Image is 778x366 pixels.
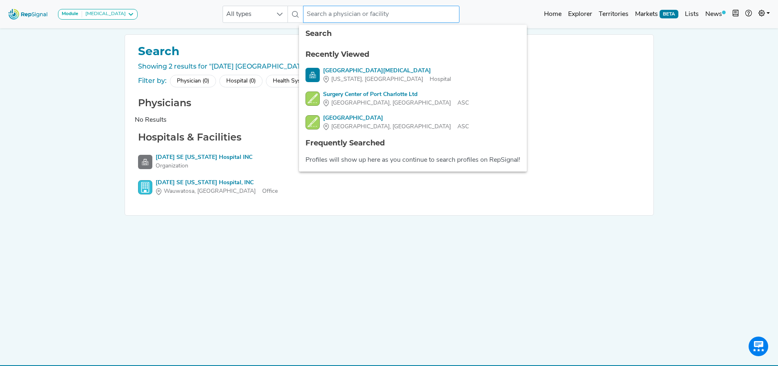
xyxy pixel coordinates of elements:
[305,138,520,149] div: Frequently Searched
[82,11,126,18] div: [MEDICAL_DATA]
[305,90,520,107] a: Surgery Center of Port Charlotte Ltd[GEOGRAPHIC_DATA], [GEOGRAPHIC_DATA]ASC
[156,153,252,162] div: [DATE] SE [US_STATE] Hospital INC
[305,115,320,129] img: ASC Search Icon
[303,6,459,23] input: Search a physician or facility
[156,187,278,196] div: Office
[660,10,678,18] span: BETA
[138,153,640,170] a: [DATE] SE [US_STATE] Hospital INCOrganization
[305,91,320,106] img: ASC Search Icon
[138,179,640,196] a: [DATE] SE [US_STATE] Hospital, INCWauwatosa, [GEOGRAPHIC_DATA]Office
[305,68,320,82] img: Hospital Search Icon
[331,99,451,107] span: [GEOGRAPHIC_DATA], [GEOGRAPHIC_DATA]
[299,87,527,111] li: Surgery Center of Port Charlotte Ltd
[156,179,278,187] div: [DATE] SE [US_STATE] Hospital, INC
[219,75,263,87] div: Hospital (0)
[323,90,469,99] div: Surgery Center of Port Charlotte Ltd
[138,76,167,86] div: Filter by:
[135,115,644,125] div: No Results
[305,29,332,38] span: Search
[223,6,272,22] span: All types
[135,45,644,58] h1: Search
[305,49,520,60] div: Recently Viewed
[135,62,644,71] div: Showing 2 results for "[DATE] [GEOGRAPHIC_DATA][US_STATE]"
[58,9,138,20] button: Module[MEDICAL_DATA]
[331,75,423,84] span: [US_STATE], [GEOGRAPHIC_DATA]
[299,63,527,87] li: Memorial Sloan Kettering Cancer Center
[632,6,682,22] a: MarketsBETA
[541,6,565,22] a: Home
[62,11,78,16] strong: Module
[682,6,702,22] a: Lists
[299,111,527,134] li: Brooklyn Surgery Center
[170,75,216,87] div: Physician (0)
[323,114,469,123] div: [GEOGRAPHIC_DATA]
[331,123,451,131] span: [GEOGRAPHIC_DATA], [GEOGRAPHIC_DATA]
[164,187,256,196] span: Wauwatosa, [GEOGRAPHIC_DATA]
[729,6,742,22] button: Intel Book
[323,123,469,131] div: ASC
[305,114,520,131] a: [GEOGRAPHIC_DATA][GEOGRAPHIC_DATA], [GEOGRAPHIC_DATA]ASC
[595,6,632,22] a: Territories
[156,162,252,170] div: Organization
[323,75,451,84] div: Hospital
[323,67,451,75] div: [GEOGRAPHIC_DATA][MEDICAL_DATA]
[266,75,325,87] div: Health System (0)
[323,99,469,107] div: ASC
[702,6,729,22] a: News
[135,132,644,143] h2: Hospitals & Facilities
[565,6,595,22] a: Explorer
[135,97,644,109] h2: Physicians
[305,67,520,84] a: [GEOGRAPHIC_DATA][MEDICAL_DATA][US_STATE], [GEOGRAPHIC_DATA]Hospital
[138,180,152,194] img: Office Search Icon
[138,155,152,169] img: Facility Search Icon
